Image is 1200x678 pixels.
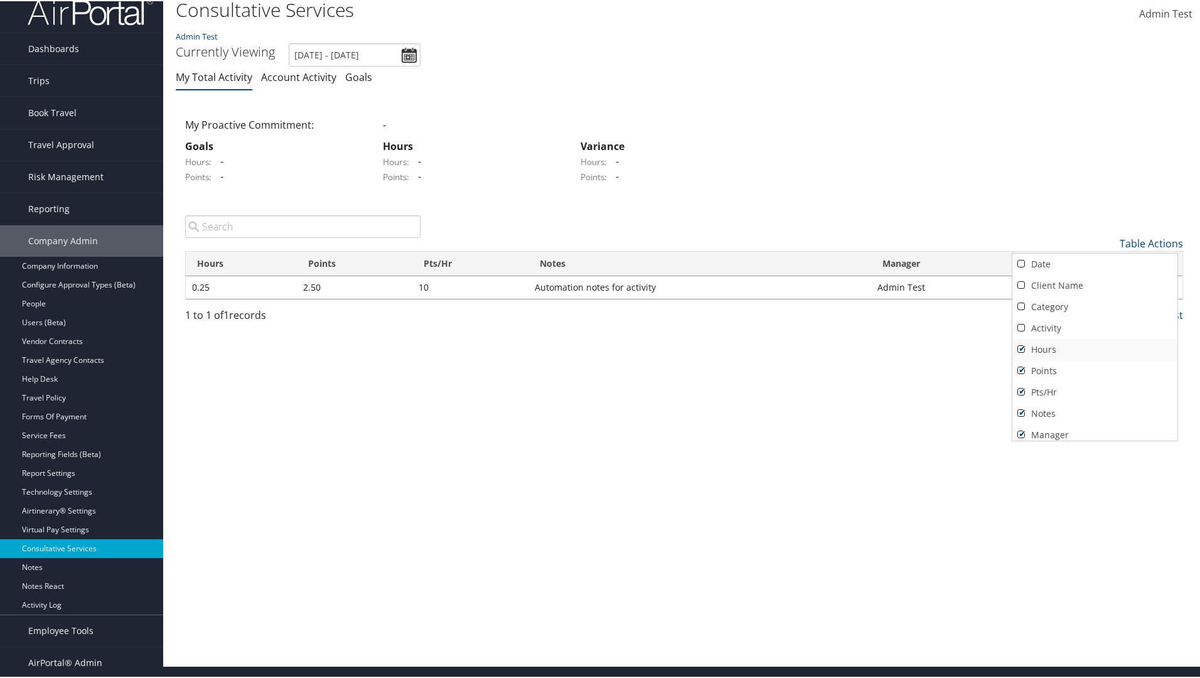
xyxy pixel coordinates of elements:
[28,192,70,223] span: Reporting
[1012,295,1177,316] a: Category
[28,128,94,159] span: Travel Approval
[28,646,102,677] span: AirPortal® Admin
[1012,252,1177,274] a: Date
[28,224,98,256] span: Company Admin
[1012,338,1177,359] a: Hours
[28,64,50,95] span: Trips
[28,96,77,127] span: Book Travel
[1012,380,1177,402] a: Pts/Hr
[28,32,79,63] span: Dashboards
[1012,316,1177,338] a: Activity
[1012,359,1177,380] a: Points
[1012,274,1177,295] a: Client Name
[28,614,94,645] span: Employee Tools
[28,160,104,191] span: Risk Management
[1012,402,1177,423] a: Notes
[1012,423,1177,444] a: Manager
